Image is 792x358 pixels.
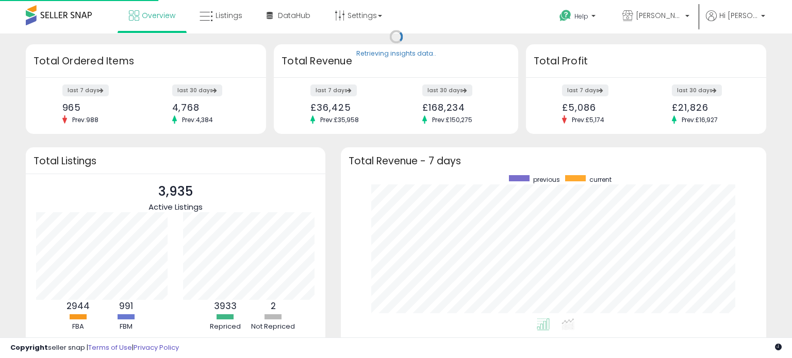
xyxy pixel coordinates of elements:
span: [PERSON_NAME] [636,10,682,21]
div: Retrieving insights data.. [356,49,436,59]
span: Prev: £5,174 [567,115,609,124]
label: last 7 days [62,84,109,96]
span: Overview [142,10,175,21]
a: Help [551,2,606,33]
span: Listings [216,10,242,21]
span: Hi [PERSON_NAME] [719,10,758,21]
h3: Total Revenue [282,54,510,69]
span: current [589,175,612,184]
b: 2 [271,300,276,312]
h3: Total Profit [534,54,758,69]
h3: Total Revenue - 7 days [349,157,758,165]
span: Prev: £16,927 [676,115,723,124]
label: last 7 days [562,84,608,96]
p: 3,935 [148,182,203,201]
b: 991 [119,300,133,312]
label: last 7 days [310,84,357,96]
label: last 30 days [672,84,722,96]
h3: Total Listings [34,157,318,165]
div: £21,826 [672,102,748,113]
div: 965 [62,102,139,113]
div: FBM [103,322,149,332]
div: Repriced [202,322,249,332]
strong: Copyright [10,343,48,352]
div: £168,234 [422,102,500,113]
b: 2944 [67,300,90,312]
b: 3933 [214,300,237,312]
div: 4,768 [172,102,249,113]
a: Hi [PERSON_NAME] [706,10,765,33]
i: Get Help [559,9,572,22]
span: Prev: 988 [67,115,104,124]
label: last 30 days [172,84,222,96]
h3: Total Ordered Items [34,54,258,69]
label: last 30 days [422,84,472,96]
div: seller snap | | [10,343,179,353]
span: Prev: £35,958 [315,115,364,124]
div: £36,425 [310,102,388,113]
span: Prev: £150,275 [427,115,477,124]
div: £5,086 [562,102,638,113]
span: Help [574,12,588,21]
a: Privacy Policy [134,343,179,352]
span: Prev: 4,384 [177,115,218,124]
span: Active Listings [148,201,203,212]
span: previous [533,175,560,184]
span: DataHub [278,10,310,21]
a: Terms of Use [88,343,132,352]
div: Not Repriced [250,322,296,332]
div: FBA [55,322,101,332]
